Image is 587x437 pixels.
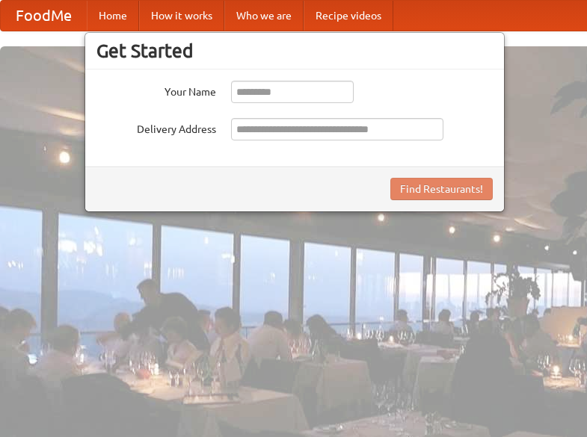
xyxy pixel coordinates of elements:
[96,118,216,137] label: Delivery Address
[139,1,224,31] a: How it works
[224,1,304,31] a: Who we are
[304,1,393,31] a: Recipe videos
[87,1,139,31] a: Home
[1,1,87,31] a: FoodMe
[96,40,493,62] h3: Get Started
[96,81,216,99] label: Your Name
[390,178,493,200] button: Find Restaurants!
